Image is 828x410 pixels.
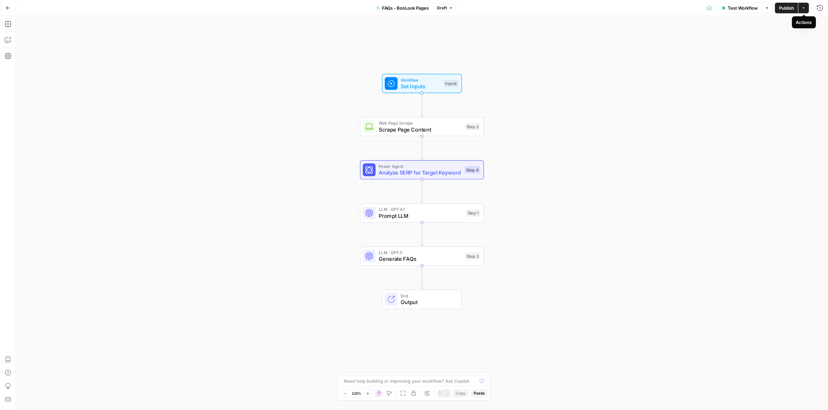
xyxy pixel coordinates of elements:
div: WorkflowSet InputsInputs [360,74,484,93]
div: Actions [796,19,812,26]
span: Power Agent [379,163,461,170]
span: FAQs - BonLook Pages [382,5,429,11]
span: LLM · GPT-4.1 [379,206,463,212]
div: LLM · GPT-5Generate FAQsStep 3 [360,246,484,266]
g: Edge from step_2 to step_4 [421,136,423,160]
span: Draft [437,5,447,11]
span: Copy [456,390,466,396]
div: Step 4 [465,166,480,174]
div: v 4.0.25 [19,11,33,16]
span: Publish [779,5,794,11]
div: LLM · GPT-4.1Prompt LLMStep 1 [360,204,484,223]
div: Keywords by Traffic [75,39,110,44]
div: Web Page ScrapeScrape Page ContentStep 2 [360,117,484,137]
span: 120% [352,391,361,396]
g: Edge from step_1 to step_3 [421,222,423,246]
span: Prompt LLM [379,212,463,220]
span: Scrape Page Content [379,126,462,134]
g: Edge from step_3 to end [421,266,423,289]
button: Paste [471,389,487,398]
div: Step 3 [465,252,481,260]
button: FAQs - BonLook Pages [372,3,433,13]
button: Test Workflow [717,3,762,13]
div: Step 1 [466,209,480,217]
span: LLM · GPT-5 [379,249,462,256]
div: Domain: [DOMAIN_NAME] [17,17,73,23]
div: Power AgentAnalyze SERP for Target KeywordStep 4 [360,160,484,180]
img: website_grey.svg [11,17,16,23]
div: Step 2 [465,123,481,131]
g: Edge from step_4 to step_1 [421,180,423,203]
span: Test Workflow [728,5,758,11]
span: Set Inputs [401,82,440,90]
button: Copy [453,389,468,398]
img: logo_orange.svg [11,11,16,16]
span: Analyze SERP for Target Keyword [379,169,461,177]
div: Inputs [444,80,458,87]
span: Paste [474,390,485,396]
span: End [401,292,455,299]
img: tab_domain_overview_orange.svg [19,39,25,44]
g: Edge from start to step_2 [421,93,423,116]
span: Generate FAQs [379,255,462,263]
span: Web Page Scrape [379,120,462,126]
img: tab_keywords_by_traffic_grey.svg [67,39,73,44]
button: Draft [434,4,456,12]
span: Output [401,298,455,306]
span: Workflow [401,77,440,83]
button: Publish [775,3,798,13]
div: EndOutput [360,290,484,309]
div: Domain Overview [27,39,60,44]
